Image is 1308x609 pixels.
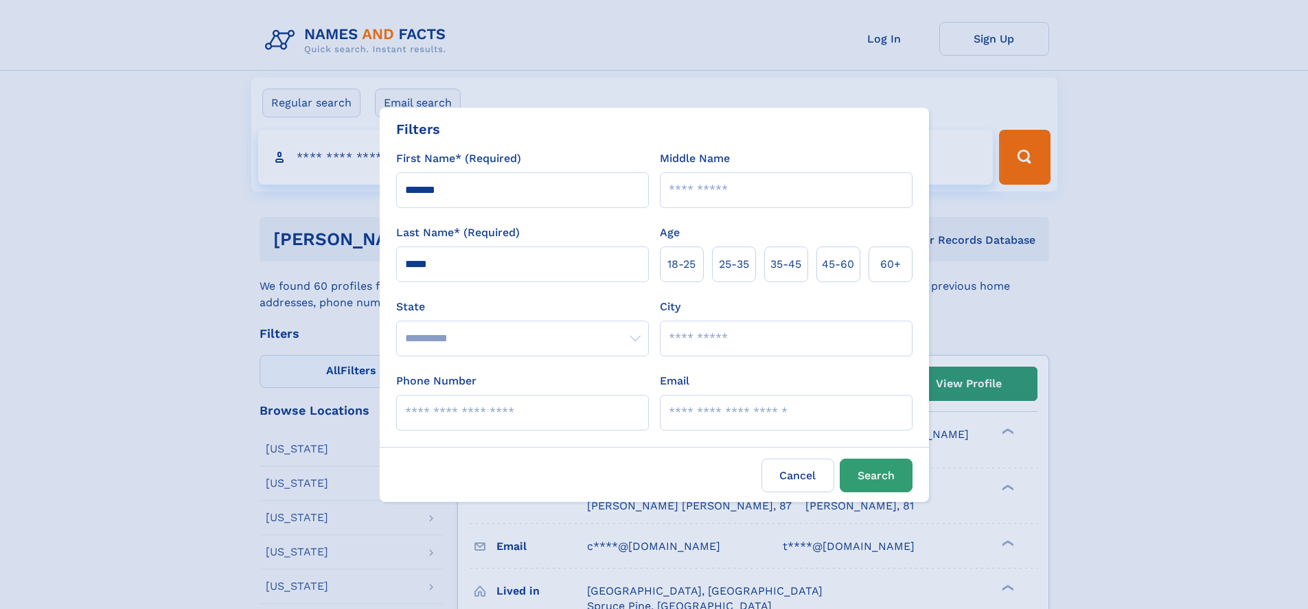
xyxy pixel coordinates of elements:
div: Filters [396,119,440,139]
label: Last Name* (Required) [396,225,520,241]
label: Email [660,373,689,389]
span: 18‑25 [667,256,696,273]
label: Cancel [761,459,834,492]
label: Middle Name [660,150,730,167]
span: 60+ [880,256,901,273]
label: City [660,299,680,315]
span: 25‑35 [719,256,749,273]
span: 35‑45 [770,256,801,273]
label: First Name* (Required) [396,150,521,167]
label: Phone Number [396,373,477,389]
label: State [396,299,649,315]
label: Age [660,225,680,241]
span: 45‑60 [822,256,854,273]
button: Search [840,459,913,492]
